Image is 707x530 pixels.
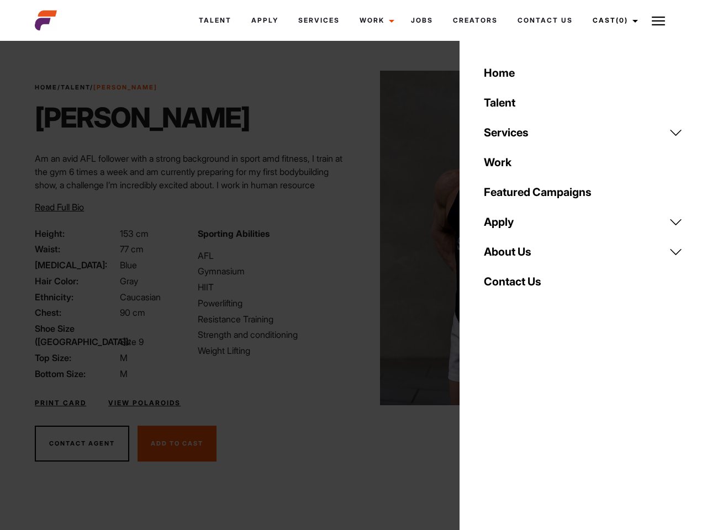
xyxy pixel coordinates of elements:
[401,6,443,35] a: Jobs
[350,6,401,35] a: Work
[477,58,689,88] a: Home
[35,200,84,214] button: Read Full Bio
[508,6,583,35] a: Contact Us
[652,14,665,28] img: Burger icon
[35,306,118,319] span: Chest:
[189,6,241,35] a: Talent
[138,426,217,462] button: Add To Cast
[35,227,118,240] span: Height:
[616,16,628,24] span: (0)
[35,202,84,213] span: Read Full Bio
[120,243,144,255] span: 77 cm
[35,426,129,462] button: Contact Agent
[35,83,157,92] span: / /
[35,322,118,348] span: Shoe Size ([GEOGRAPHIC_DATA]):
[35,83,57,91] a: Home
[35,152,347,258] p: Am an avid AFL follower with a strong background in sport amd fitness, I train at the gym 6 times...
[198,328,347,341] li: Strength and conditioning
[108,398,181,408] a: View Polaroids
[241,6,288,35] a: Apply
[477,88,689,118] a: Talent
[477,207,689,237] a: Apply
[35,242,118,256] span: Waist:
[35,258,118,272] span: [MEDICAL_DATA]:
[35,101,250,134] h1: [PERSON_NAME]
[477,237,689,267] a: About Us
[120,291,161,303] span: Caucasian
[120,368,128,379] span: M
[35,274,118,288] span: Hair Color:
[198,249,347,262] li: AFL
[151,439,203,447] span: Add To Cast
[35,9,57,31] img: cropped-aefm-brand-fav-22-square.png
[198,296,347,310] li: Powerlifting
[120,352,128,363] span: M
[120,259,137,271] span: Blue
[35,290,118,304] span: Ethnicity:
[198,264,347,278] li: Gymnasium
[198,228,270,239] strong: Sporting Abilities
[93,83,157,91] strong: [PERSON_NAME]
[61,83,90,91] a: Talent
[477,267,689,296] a: Contact Us
[288,6,350,35] a: Services
[35,367,118,380] span: Bottom Size:
[583,6,645,35] a: Cast(0)
[35,351,118,364] span: Top Size:
[198,344,347,357] li: Weight Lifting
[35,398,86,408] a: Print Card
[120,336,144,347] span: Size 9
[477,147,689,177] a: Work
[443,6,508,35] a: Creators
[477,118,689,147] a: Services
[477,177,689,207] a: Featured Campaigns
[120,275,138,287] span: Gray
[120,307,145,318] span: 90 cm
[120,228,149,239] span: 153 cm
[198,312,347,326] li: Resistance Training
[198,280,347,294] li: HIIT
